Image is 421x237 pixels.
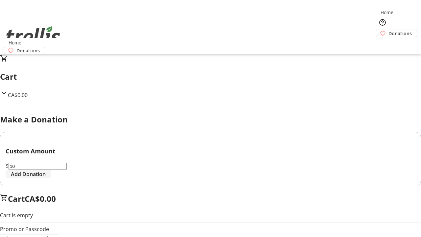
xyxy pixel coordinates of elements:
[4,39,25,46] a: Home
[4,47,45,54] a: Donations
[25,193,56,204] span: CA$0.00
[16,47,40,54] span: Donations
[6,162,9,170] span: $
[376,16,389,29] button: Help
[376,37,389,50] button: Cart
[388,30,412,37] span: Donations
[9,163,67,170] input: Donation Amount
[4,19,62,52] img: Orient E2E Organization xL2k3T5cPu's Logo
[11,170,46,178] span: Add Donation
[9,39,21,46] span: Home
[8,92,28,99] span: CA$0.00
[381,9,393,16] span: Home
[376,9,397,16] a: Home
[6,146,415,156] h3: Custom Amount
[376,30,417,37] a: Donations
[6,170,51,178] button: Add Donation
